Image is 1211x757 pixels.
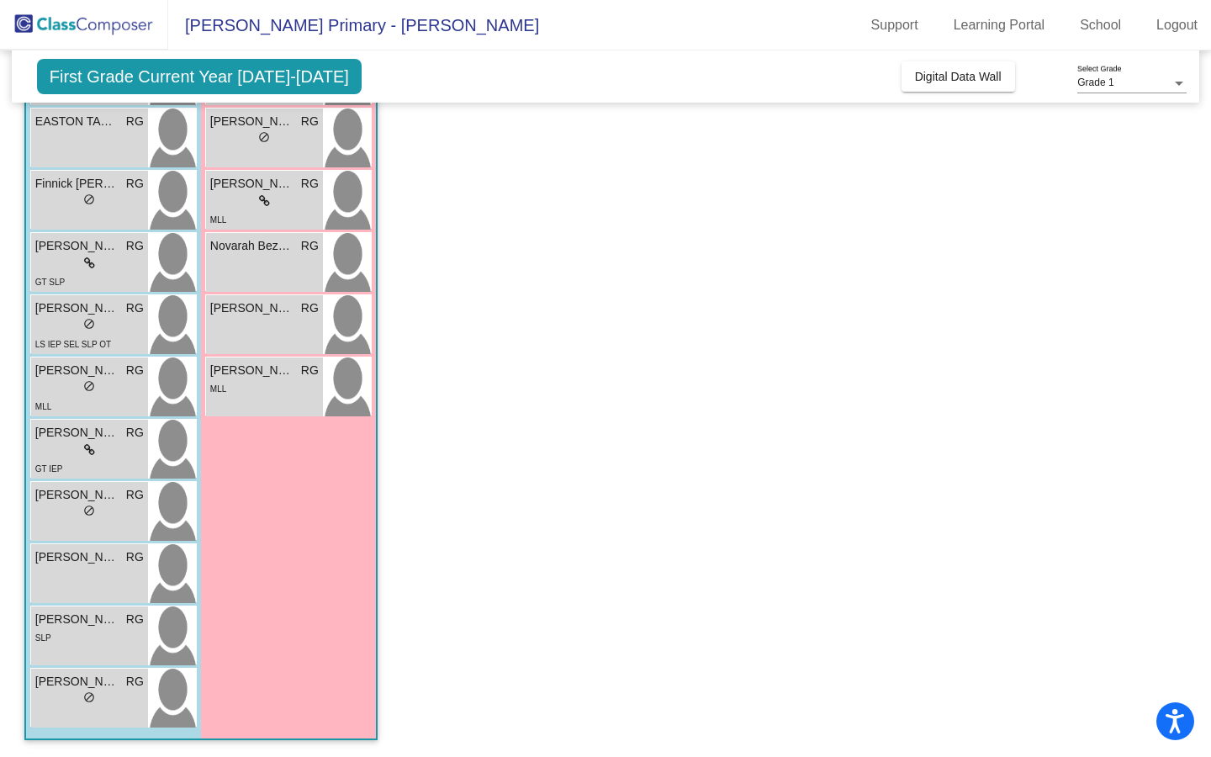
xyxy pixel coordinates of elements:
[126,424,144,442] span: RG
[35,486,119,504] span: [PERSON_NAME]
[35,362,119,379] span: [PERSON_NAME]
[1066,12,1134,39] a: School
[301,175,319,193] span: RG
[126,237,144,255] span: RG
[35,278,65,287] span: GT SLP
[210,175,294,193] span: [PERSON_NAME]
[915,70,1002,83] span: Digital Data Wall
[35,633,51,643] span: SLP
[1143,12,1211,39] a: Logout
[210,113,294,130] span: [PERSON_NAME]
[35,424,119,442] span: [PERSON_NAME]
[126,611,144,628] span: RG
[940,12,1059,39] a: Learning Portal
[126,362,144,379] span: RG
[858,12,932,39] a: Support
[1077,77,1113,88] span: Grade 1
[126,299,144,317] span: RG
[35,340,111,349] span: LS IEP SEL SLP OT
[35,611,119,628] span: [PERSON_NAME]
[301,113,319,130] span: RG
[902,61,1015,92] button: Digital Data Wall
[35,175,119,193] span: Finnick [PERSON_NAME]
[301,362,319,379] span: RG
[83,380,95,392] span: do_not_disturb_alt
[301,237,319,255] span: RG
[301,299,319,317] span: RG
[35,402,51,411] span: MLL
[126,486,144,504] span: RG
[258,131,270,143] span: do_not_disturb_alt
[35,237,119,255] span: [PERSON_NAME]
[126,175,144,193] span: RG
[210,299,294,317] span: [PERSON_NAME]
[126,673,144,691] span: RG
[37,59,362,94] span: First Grade Current Year [DATE]-[DATE]
[35,548,119,566] span: [PERSON_NAME]
[83,691,95,703] span: do_not_disturb_alt
[35,113,119,130] span: EASTON TAPIA
[210,362,294,379] span: [PERSON_NAME]
[210,237,294,255] span: Novarah Bezant
[168,12,539,39] span: [PERSON_NAME] Primary - [PERSON_NAME]
[83,318,95,330] span: do_not_disturb_alt
[83,193,95,205] span: do_not_disturb_alt
[83,505,95,516] span: do_not_disturb_alt
[126,113,144,130] span: RG
[210,384,226,394] span: MLL
[35,299,119,317] span: [PERSON_NAME]
[35,464,63,474] span: GT IEP
[35,673,119,691] span: [PERSON_NAME]
[210,215,226,225] span: MLL
[126,548,144,566] span: RG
